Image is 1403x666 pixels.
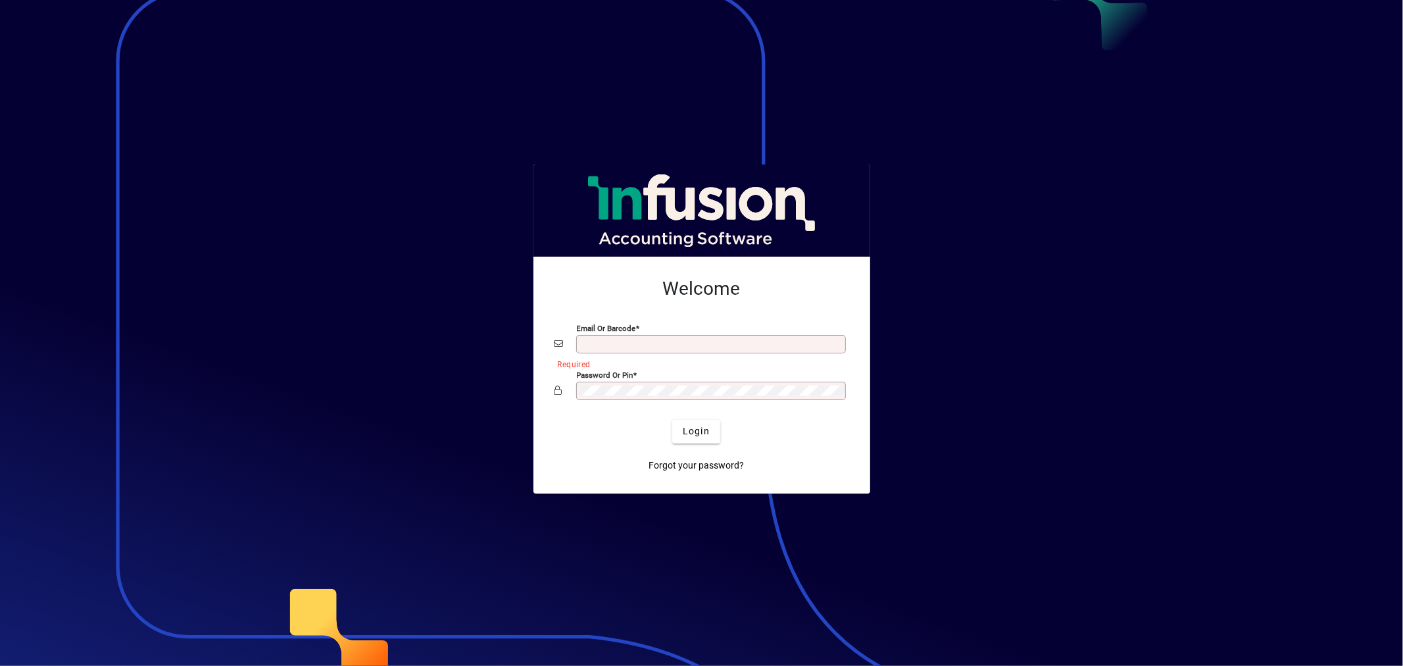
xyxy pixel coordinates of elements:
h2: Welcome [554,278,849,300]
span: Login [683,424,710,438]
span: Forgot your password? [649,459,744,473]
mat-error: Required [558,357,839,371]
button: Login [672,420,720,444]
mat-label: Password or Pin [577,370,633,379]
a: Forgot your password? [643,454,749,478]
mat-label: Email or Barcode [577,323,636,332]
